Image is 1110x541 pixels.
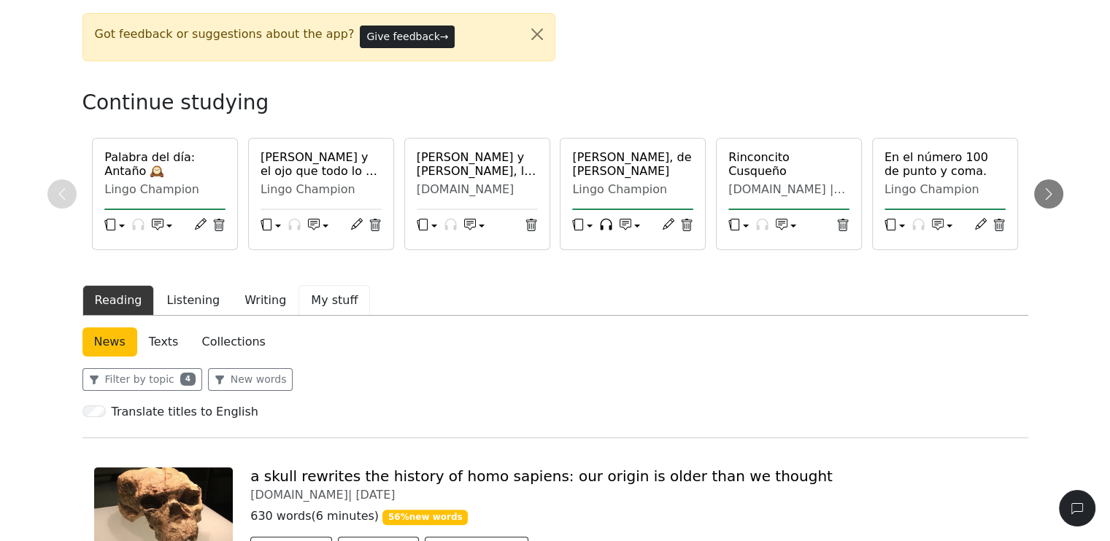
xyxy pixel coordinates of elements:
button: New words [208,368,293,391]
a: Texts [137,327,190,357]
span: 56 % new words [382,510,468,524]
div: [DOMAIN_NAME] | [250,488,1016,502]
a: En el número 100 de punto y coma. [884,150,1006,178]
button: Close alert [520,14,555,55]
a: [PERSON_NAME] y [PERSON_NAME], la alianza improbable que permitió el nacimiento de un nuevo país [417,150,538,178]
button: My stuff [298,285,370,316]
a: Palabra del día: Antaño 🕰️ [104,150,226,178]
span: Got feedback or suggestions about the app? [95,26,355,43]
a: Collections [190,327,277,357]
div: Lingo Champion [261,182,382,197]
div: [DOMAIN_NAME] | Periodico Digital | [GEOGRAPHIC_DATA] Noticias 24/7 [728,182,849,197]
a: [PERSON_NAME] y el ojo que todo lo ve Capitulo 1 [261,150,382,178]
a: a skull rewrites the history of homo sapiens: our origin is older than we thought [250,467,833,485]
div: Lingo Champion [572,182,693,197]
button: Filter by topic4 [82,368,202,391]
button: Reading [82,285,155,316]
div: Lingo Champion [884,182,1006,197]
p: 630 words ( 6 minutes ) [250,507,1016,525]
h3: Continue studying [82,90,593,115]
span: [DATE] [355,488,395,502]
button: Listening [154,285,232,316]
span: 4 [180,373,196,386]
a: Rinconcito Cusqueño [728,150,849,178]
h6: Translate titles to English [112,405,258,419]
a: [PERSON_NAME], de [PERSON_NAME] [572,150,693,178]
button: Writing [232,285,298,316]
div: [DOMAIN_NAME] [417,182,538,197]
div: Lingo Champion [104,182,226,197]
button: Give feedback→ [360,26,455,48]
a: News [82,327,137,357]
